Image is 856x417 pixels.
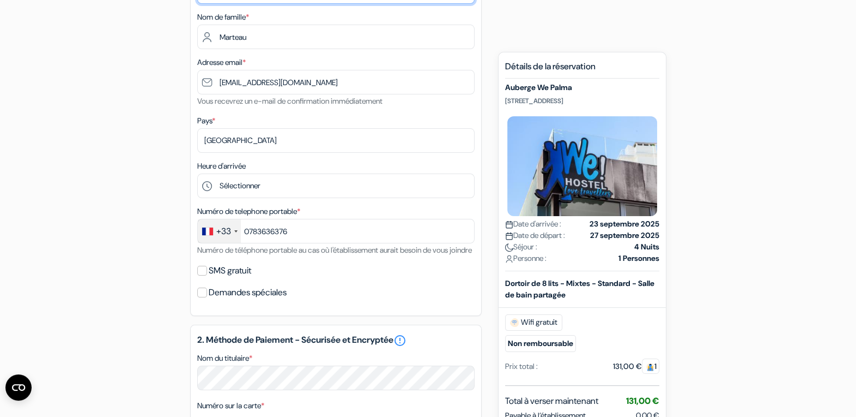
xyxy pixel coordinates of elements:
[505,395,598,408] span: Total à verser maintenant
[197,25,475,49] input: Entrer le nom de famille
[505,232,513,240] img: calendar.svg
[505,253,547,264] span: Personne :
[197,11,249,23] label: Nom de famille
[618,253,659,264] strong: 1 Personnes
[197,400,264,412] label: Numéro sur la carte
[216,225,231,238] div: +33
[505,230,565,241] span: Date de départ :
[510,318,519,327] img: free_wifi.svg
[505,278,654,300] b: Dortoir de 8 lits - Mixtes - Standard - Salle de bain partagée
[634,241,659,253] strong: 4 Nuits
[505,97,659,105] p: [STREET_ADDRESS]
[197,70,475,94] input: Entrer adresse e-mail
[198,219,241,243] div: France: +33
[505,83,659,92] h5: Auberge We Palma
[209,285,287,300] label: Demandes spéciales
[197,353,252,364] label: Nom du titulaire
[505,243,513,252] img: moon.svg
[590,218,659,230] strong: 23 septembre 2025
[197,115,215,127] label: Pays
[197,57,246,68] label: Adresse email
[505,221,513,229] img: calendar.svg
[197,160,246,172] label: Heure d'arrivée
[613,361,659,372] div: 131,00 €
[197,219,475,243] input: 6 12 34 56 78
[505,314,562,331] span: Wifi gratuit
[505,61,659,79] h5: Détails de la réservation
[197,245,472,255] small: Numéro de téléphone portable au cas où l'établissement aurait besoin de vous joindre
[642,359,659,374] span: 1
[505,255,513,263] img: user_icon.svg
[209,263,251,278] label: SMS gratuit
[505,218,561,230] span: Date d'arrivée :
[626,395,659,407] span: 131,00 €
[5,374,32,401] button: Ouvrir le widget CMP
[197,96,383,106] small: Vous recevrez un e-mail de confirmation immédiatement
[197,334,475,347] h5: 2. Méthode de Paiement - Sécurisée et Encryptée
[590,230,659,241] strong: 27 septembre 2025
[505,361,538,372] div: Prix total :
[505,335,576,352] small: Non remboursable
[646,363,654,371] img: guest.svg
[393,334,406,347] a: error_outline
[505,241,537,253] span: Séjour :
[197,206,300,217] label: Numéro de telephone portable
